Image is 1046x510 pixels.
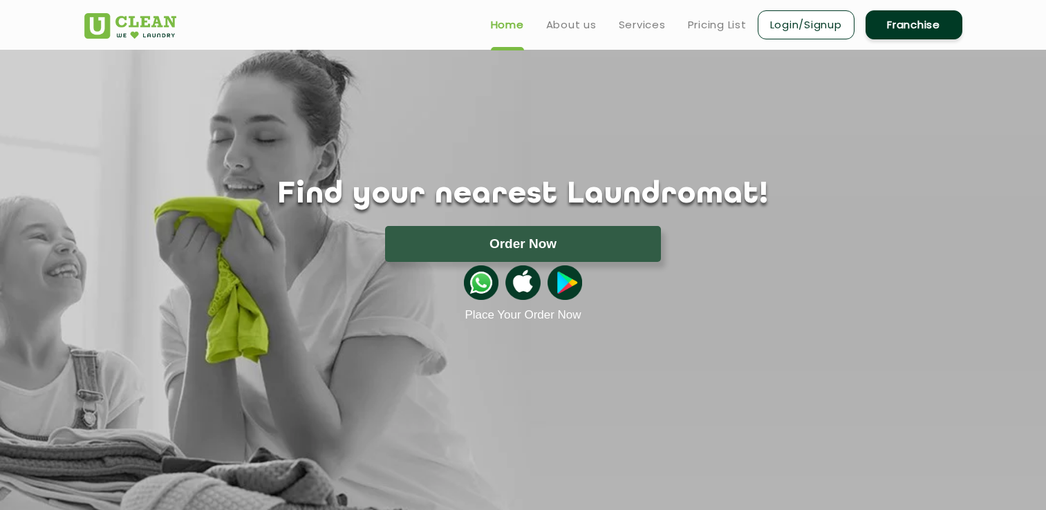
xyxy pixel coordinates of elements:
a: Login/Signup [758,10,854,39]
a: Place Your Order Now [465,308,581,322]
img: UClean Laundry and Dry Cleaning [84,13,176,39]
img: whatsappicon.png [464,265,498,300]
h1: Find your nearest Laundromat! [74,178,973,212]
a: Franchise [866,10,962,39]
img: playstoreicon.png [548,265,582,300]
a: Pricing List [688,17,747,33]
button: Order Now [385,226,661,262]
img: apple-icon.png [505,265,540,300]
a: About us [546,17,597,33]
a: Home [491,17,524,33]
a: Services [619,17,666,33]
